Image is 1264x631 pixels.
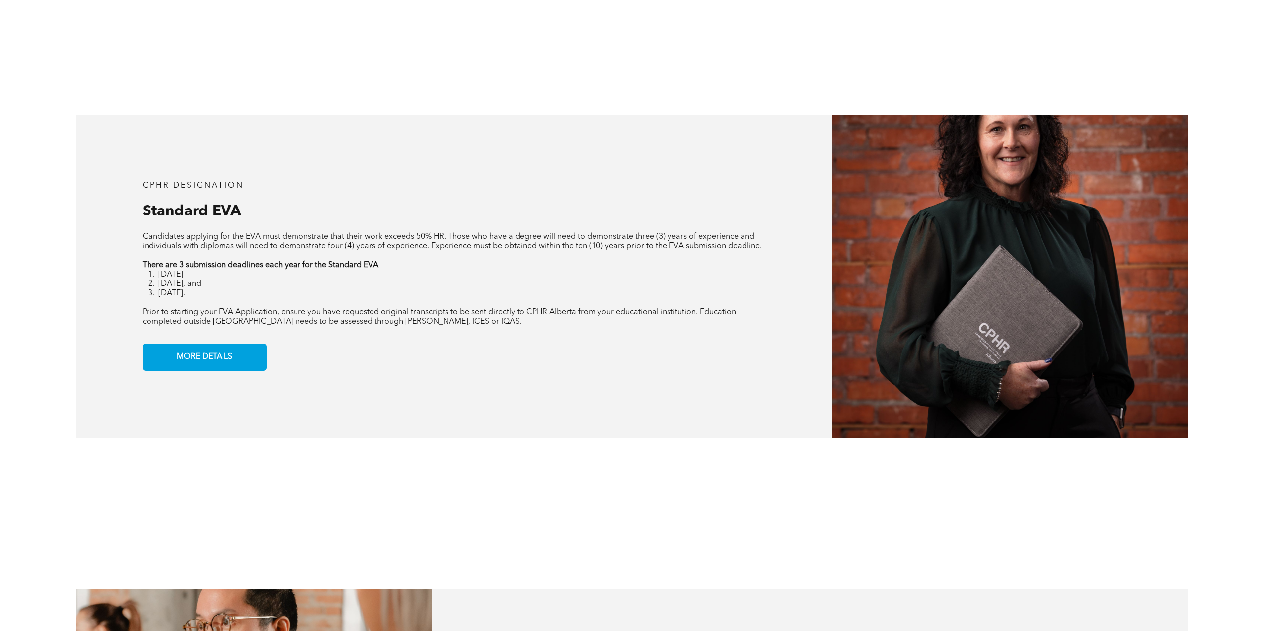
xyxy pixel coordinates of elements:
span: Standard EVA [143,204,241,219]
span: [DATE]. [158,289,185,297]
span: [DATE] [158,271,183,279]
a: MORE DETAILS [143,344,267,371]
span: CPHR DESIGNATION [143,182,244,190]
span: [DATE], and [158,280,201,288]
strong: There are 3 submission deadlines each year for the Standard EVA [143,261,378,269]
span: Prior to starting your EVA Application, ensure you have requested original transcripts to be sent... [143,308,736,326]
span: Candidates applying for the EVA must demonstrate that their work exceeds 50% HR. Those who have a... [143,233,762,250]
span: MORE DETAILS [173,348,236,367]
